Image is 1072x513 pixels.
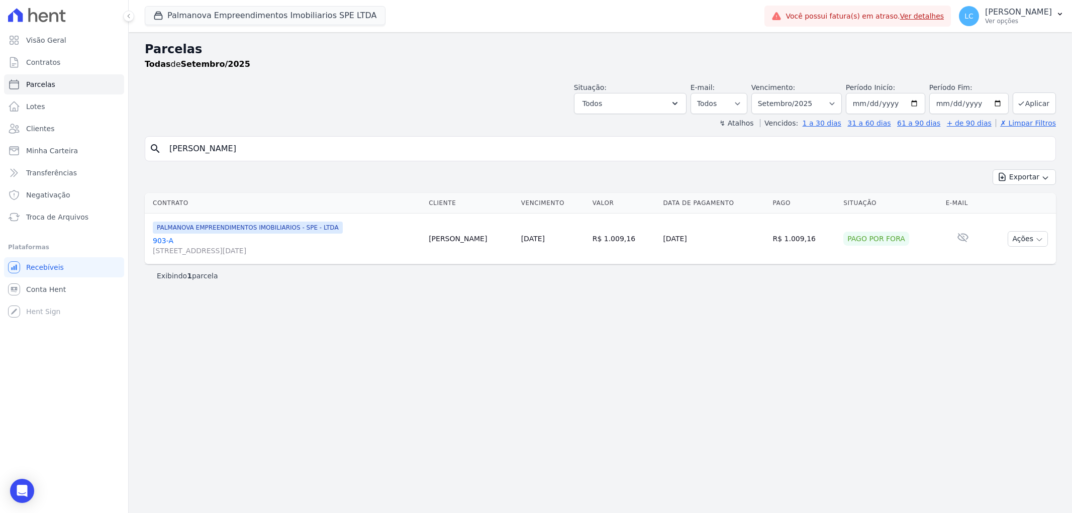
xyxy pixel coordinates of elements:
[929,82,1009,93] label: Período Fim:
[26,262,64,272] span: Recebíveis
[993,169,1056,185] button: Exportar
[769,214,840,264] td: R$ 1.009,16
[4,207,124,227] a: Troca de Arquivos
[996,119,1056,127] a: ✗ Limpar Filtros
[145,59,171,69] strong: Todas
[4,30,124,50] a: Visão Geral
[589,214,659,264] td: R$ 1.009,16
[26,284,66,294] span: Conta Hent
[26,35,66,45] span: Visão Geral
[839,193,941,214] th: Situação
[26,168,77,178] span: Transferências
[951,2,1072,30] button: LC [PERSON_NAME] Ver opções
[947,119,992,127] a: + de 90 dias
[847,119,891,127] a: 31 a 60 dias
[786,11,944,22] span: Você possui fatura(s) em atraso.
[145,6,385,25] button: Palmanova Empreendimentos Imobiliarios SPE LTDA
[187,272,192,280] b: 1
[1008,231,1048,247] button: Ações
[4,163,124,183] a: Transferências
[153,236,421,256] a: 903-A[STREET_ADDRESS][DATE]
[843,232,909,246] div: Pago por fora
[145,40,1056,58] h2: Parcelas
[181,59,250,69] strong: Setembro/2025
[521,235,545,243] a: [DATE]
[157,271,218,281] p: Exibindo parcela
[769,193,840,214] th: Pago
[149,143,161,155] i: search
[163,139,1051,159] input: Buscar por nome do lote ou do cliente
[574,83,607,91] label: Situação:
[964,13,973,20] span: LC
[942,193,984,214] th: E-mail
[26,146,78,156] span: Minha Carteira
[574,93,687,114] button: Todos
[4,257,124,277] a: Recebíveis
[897,119,940,127] a: 61 a 90 dias
[900,12,944,20] a: Ver detalhes
[26,57,60,67] span: Contratos
[26,101,45,112] span: Lotes
[985,17,1052,25] p: Ver opções
[659,193,768,214] th: Data de Pagamento
[1013,92,1056,114] button: Aplicar
[803,119,841,127] a: 1 a 30 dias
[145,58,250,70] p: de
[4,185,124,205] a: Negativação
[760,119,798,127] label: Vencidos:
[8,241,120,253] div: Plataformas
[10,479,34,503] div: Open Intercom Messenger
[26,79,55,89] span: Parcelas
[846,83,895,91] label: Período Inicío:
[425,214,517,264] td: [PERSON_NAME]
[751,83,795,91] label: Vencimento:
[4,119,124,139] a: Clientes
[582,97,602,110] span: Todos
[517,193,589,214] th: Vencimento
[425,193,517,214] th: Cliente
[4,141,124,161] a: Minha Carteira
[153,222,343,234] span: PALMANOVA EMPREENDIMENTOS IMOBILIARIOS - SPE - LTDA
[719,119,753,127] label: ↯ Atalhos
[589,193,659,214] th: Valor
[4,74,124,94] a: Parcelas
[4,96,124,117] a: Lotes
[4,52,124,72] a: Contratos
[26,124,54,134] span: Clientes
[985,7,1052,17] p: [PERSON_NAME]
[145,193,425,214] th: Contrato
[26,190,70,200] span: Negativação
[659,214,768,264] td: [DATE]
[4,279,124,299] a: Conta Hent
[153,246,421,256] span: [STREET_ADDRESS][DATE]
[691,83,715,91] label: E-mail:
[26,212,88,222] span: Troca de Arquivos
